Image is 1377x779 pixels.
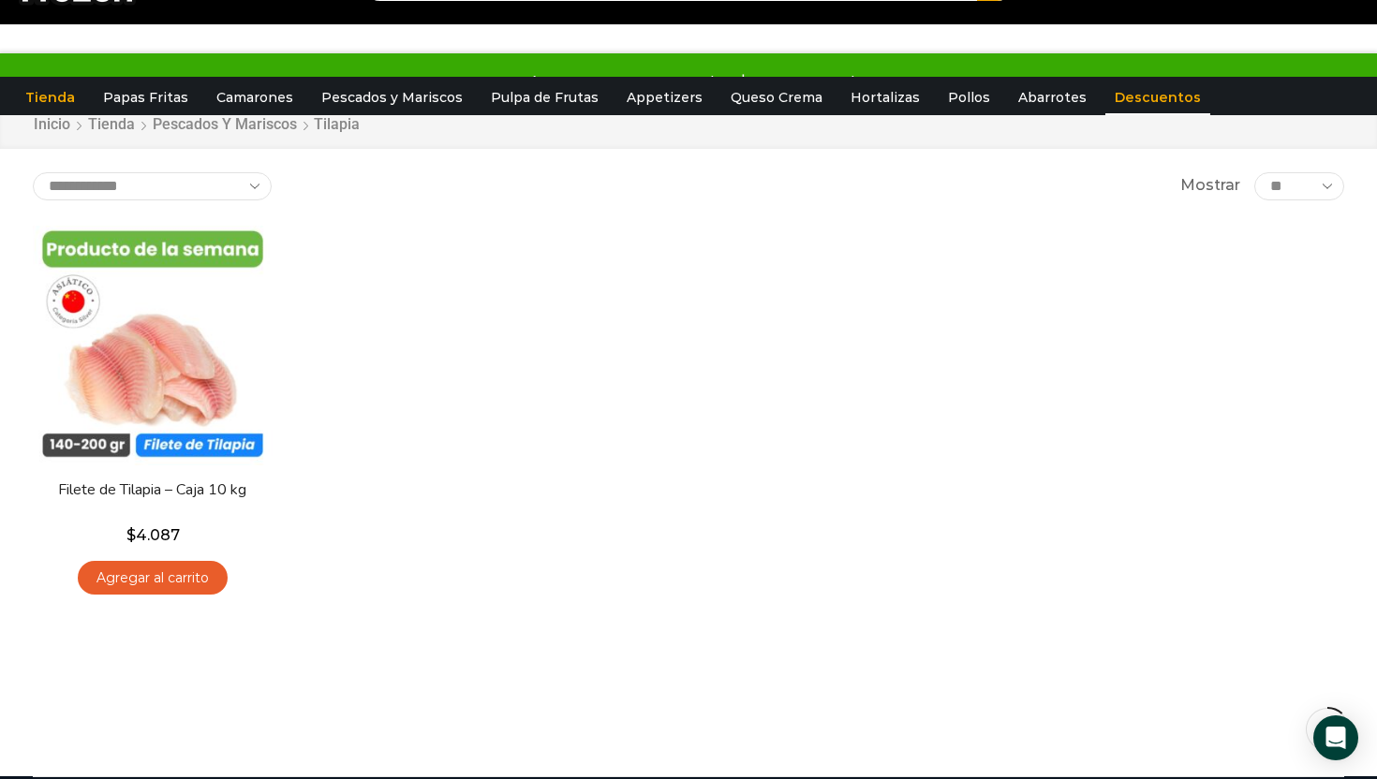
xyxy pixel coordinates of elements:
a: Camarones [207,80,303,115]
a: Papas Fritas [94,80,198,115]
a: Tienda [16,80,84,115]
a: Inicio [33,114,71,136]
a: Pescados y Mariscos [152,114,298,136]
a: Agregar al carrito: “Filete de Tilapia - Caja 10 kg” [78,561,228,595]
select: Pedido de la tienda [33,172,272,200]
h1: Tilapia [314,115,360,133]
a: Queso Crema [721,80,832,115]
span: $ [126,526,136,544]
a: Appetizers [617,80,712,115]
a: Pollos [939,80,999,115]
span: Mostrar [1180,175,1240,197]
nav: Breadcrumb [33,114,360,136]
a: Hortalizas [841,80,929,115]
a: Abarrotes [1009,80,1096,115]
a: Pescados y Mariscos [312,80,472,115]
a: Pulpa de Frutas [481,80,608,115]
a: Filete de Tilapia – Caja 10 kg [45,479,260,501]
div: Open Intercom Messenger [1313,715,1358,760]
a: Descuentos [1105,80,1210,115]
bdi: 4.087 [126,526,180,544]
a: Tienda [87,114,136,136]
